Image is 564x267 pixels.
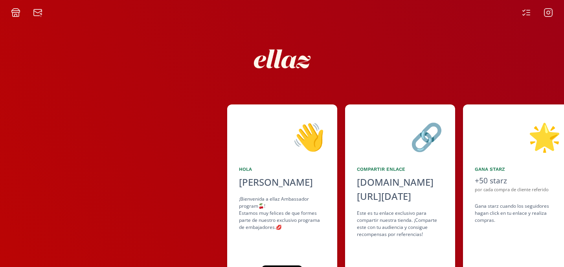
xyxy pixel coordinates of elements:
div: Gana starz cuando los seguidores hagan click en tu enlace y realiza compras . [475,203,561,224]
div: Hola [239,166,325,173]
div: 👋 [239,116,325,156]
div: por cada compra de cliente referido [475,187,561,193]
div: 🔗 [357,116,443,156]
img: nKmKAABZpYV7 [247,24,318,94]
div: [DOMAIN_NAME][URL][DATE] [357,175,443,203]
div: 🌟 [475,116,561,156]
div: Este es tu enlace exclusivo para compartir nuestra tienda. ¡Comparte este con tu audiencia y cons... [357,210,443,238]
div: +50 starz [475,175,561,187]
div: [PERSON_NAME] [239,175,325,189]
div: Compartir Enlace [357,166,443,173]
div: Gana starz [475,166,561,173]
div: ¡Bienvenida a ellaz Ambassador program🍒! Estamos muy felices de que formes parte de nuestro exclu... [239,196,325,231]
